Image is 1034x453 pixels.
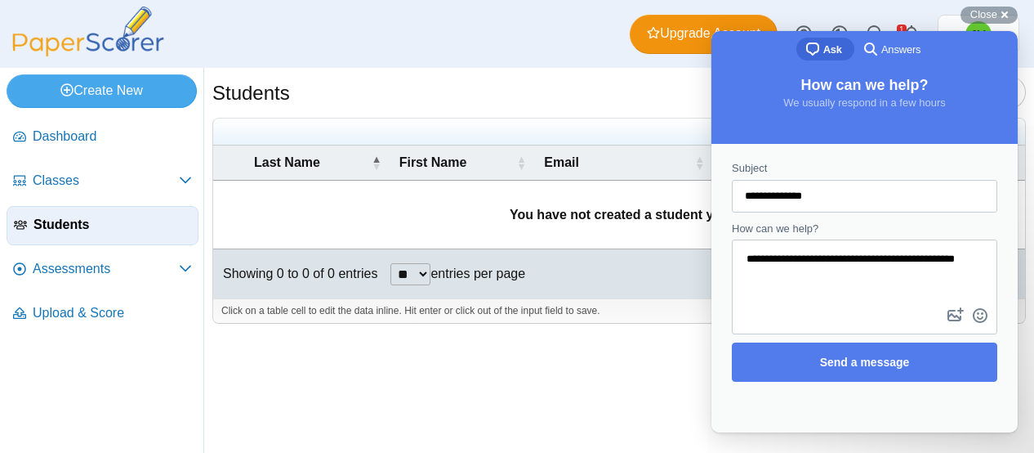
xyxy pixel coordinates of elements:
[7,118,198,157] a: Dashboard
[33,128,192,146] span: Dashboard
[213,298,1025,323] div: Click on a table cell to edit the data inline. Hit enter or click out of the input field to save.
[894,16,929,52] a: Alerts
[33,216,191,234] span: Students
[970,8,997,20] span: Close
[7,206,198,245] a: Students
[971,29,987,40] span: Jessica Morgan
[7,250,198,289] a: Assessments
[7,162,198,201] a: Classes
[630,15,778,54] a: Upgrade Account
[516,146,526,180] span: First Name : Activate to sort
[711,31,1018,433] iframe: Help Scout Beacon - Live Chat, Contact Form, and Knowledge Base
[7,7,170,56] img: PaperScorer
[372,146,381,180] span: Last Name : Activate to invert sorting
[7,294,198,334] a: Upload & Score
[430,267,525,280] label: entries per page
[399,155,467,169] span: First Name
[647,25,760,43] span: Upgrade Account
[510,208,729,222] b: You have not created a student yet.
[694,146,704,180] span: Email : Activate to sort
[544,155,579,169] span: Email
[213,249,377,298] div: Showing 0 to 0 of 0 entries
[960,7,1018,24] button: Close
[7,45,170,59] a: PaperScorer
[33,304,192,322] span: Upload & Score
[254,155,320,169] span: Last Name
[7,74,197,107] a: Create New
[212,79,290,107] h1: Students
[33,172,179,190] span: Classes
[33,260,179,278] span: Assessments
